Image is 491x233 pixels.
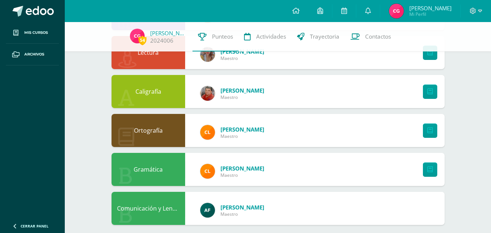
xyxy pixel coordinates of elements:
span: Maestro [220,133,264,139]
a: [PERSON_NAME] [220,204,264,211]
a: [PERSON_NAME] [220,87,264,94]
span: Archivos [24,51,44,57]
span: Mi Perfil [409,11,452,17]
img: 4d3ec4c57603b303f8c48578a9d361af.png [200,125,215,140]
a: 2024006 [150,37,173,44]
img: 76d0098bca6fec32b74f05e1b18fe2ef.png [200,203,215,218]
span: Punteos [212,33,233,40]
span: Actividades [256,33,286,40]
img: cade0865447f67519f82b1ec6b4243dc.png [389,4,404,18]
a: Contactos [345,22,396,51]
img: 64b5fc48e16d1de6188898e691c97fb8.png [200,47,215,62]
a: Punteos [192,22,239,51]
span: Trayectoria [310,33,339,40]
div: Ortografía [112,114,185,147]
div: Lectura [112,36,185,69]
a: [PERSON_NAME] [220,126,264,133]
span: Cerrar panel [21,223,49,229]
div: Caligrafía [112,75,185,108]
a: [PERSON_NAME] [150,29,187,37]
a: Trayectoria [292,22,345,51]
img: 05ddfdc08264272979358467217619c8.png [200,86,215,101]
span: Mis cursos [24,30,48,36]
img: cade0865447f67519f82b1ec6b4243dc.png [130,29,145,43]
span: Maestro [220,55,264,61]
span: Maestro [220,211,264,217]
span: Maestro [220,94,264,100]
div: Comunicación y Lenguaje [112,192,185,225]
img: 4d3ec4c57603b303f8c48578a9d361af.png [200,164,215,179]
a: Archivos [6,44,59,65]
span: Contactos [365,33,391,40]
span: [PERSON_NAME] [409,4,452,12]
div: Gramática [112,153,185,186]
span: 54 [138,36,146,45]
a: Mis cursos [6,22,59,44]
a: Actividades [239,22,292,51]
a: [PERSON_NAME] [220,165,264,172]
span: Maestro [220,172,264,178]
